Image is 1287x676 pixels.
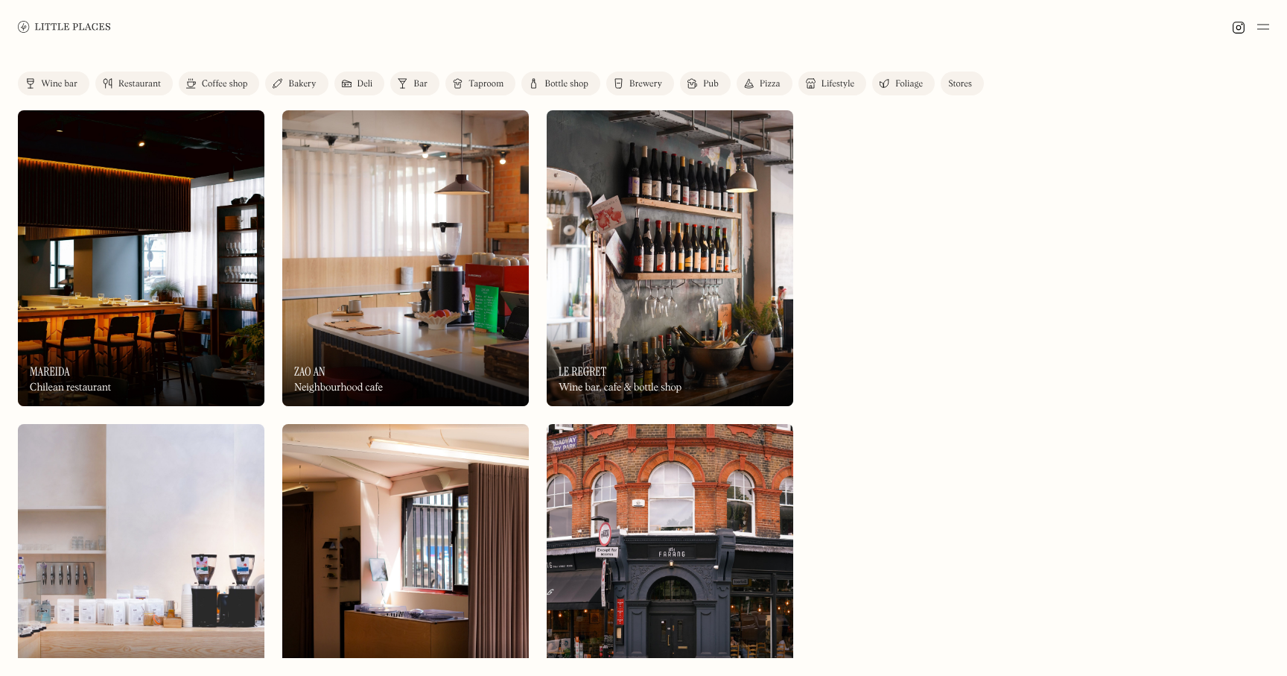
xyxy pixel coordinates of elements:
[798,72,866,95] a: Lifestyle
[445,72,515,95] a: Taproom
[547,110,793,406] a: Le RegretLe RegretLe RegretWine bar, cafe & bottle shop
[822,80,854,89] div: Lifestyle
[559,364,606,379] h3: Le Regret
[288,80,316,89] div: Bakery
[948,80,972,89] div: Stores
[760,80,781,89] div: Pizza
[606,72,674,95] a: Brewery
[95,72,173,95] a: Restaurant
[41,80,77,89] div: Wine bar
[118,80,161,89] div: Restaurant
[737,72,792,95] a: Pizza
[179,72,259,95] a: Coffee shop
[294,364,325,379] h3: Zao An
[629,80,662,89] div: Brewery
[544,80,588,89] div: Bottle shop
[559,382,681,394] div: Wine bar, cafe & bottle shop
[282,110,529,406] img: Zao An
[413,80,428,89] div: Bar
[30,382,111,394] div: Chilean restaurant
[468,80,503,89] div: Taproom
[680,72,731,95] a: Pub
[872,72,935,95] a: Foliage
[282,110,529,406] a: Zao AnZao AnZao AnNeighbourhood cafe
[18,72,89,95] a: Wine bar
[703,80,719,89] div: Pub
[202,80,247,89] div: Coffee shop
[521,72,600,95] a: Bottle shop
[390,72,439,95] a: Bar
[941,72,984,95] a: Stores
[895,80,923,89] div: Foliage
[547,110,793,406] img: Le Regret
[334,72,385,95] a: Deli
[18,110,264,406] a: MareidaMareidaMareidaChilean restaurant
[30,364,70,379] h3: Mareida
[18,110,264,406] img: Mareida
[294,382,383,394] div: Neighbourhood cafe
[357,80,373,89] div: Deli
[265,72,328,95] a: Bakery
